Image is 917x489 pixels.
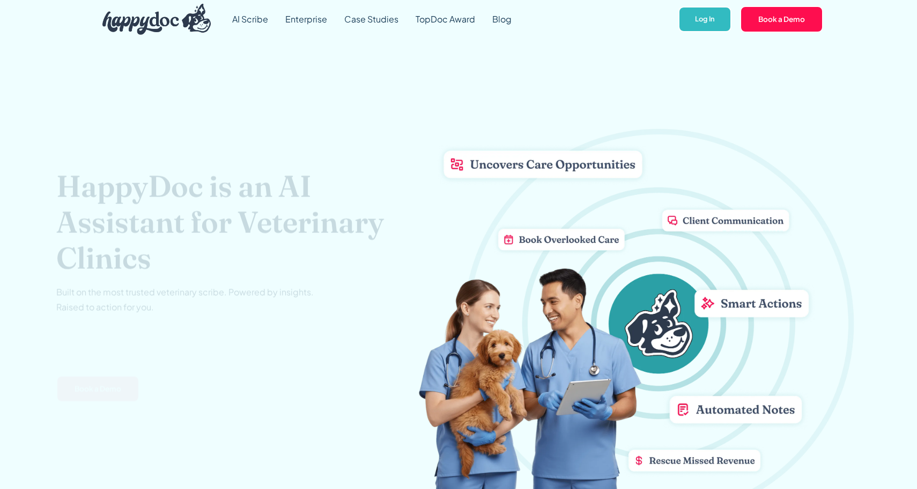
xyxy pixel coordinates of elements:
[102,4,211,35] img: HappyDoc Logo: A happy dog with his ear up, listening.
[94,1,211,37] a: home
[740,6,823,33] a: Book a Demo
[56,168,418,276] h1: HappyDoc is an AI Assistant for Veterinary Clinics
[56,284,314,314] p: Built on the most trusted veterinary scribe. Powered by insights. Raised to action for you.
[678,6,731,33] a: Log In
